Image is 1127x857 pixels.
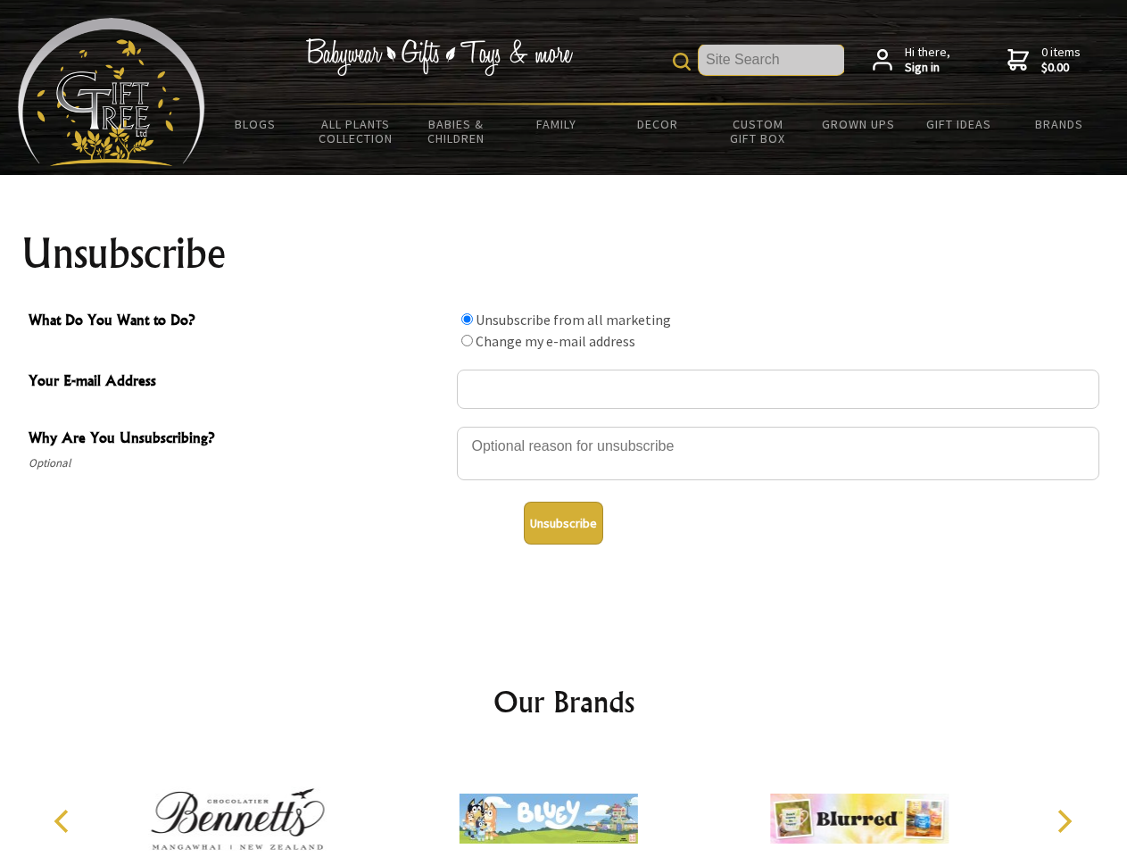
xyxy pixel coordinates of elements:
[457,370,1099,409] input: Your E-mail Address
[524,502,603,545] button: Unsubscribe
[457,427,1099,480] textarea: Why Are You Unsubscribing?
[1007,45,1081,76] a: 0 items$0.00
[205,105,306,143] a: BLOGS
[673,53,691,71] img: product search
[699,45,844,75] input: Site Search
[873,45,950,76] a: Hi there,Sign in
[1041,60,1081,76] strong: $0.00
[305,38,573,76] img: Babywear - Gifts - Toys & more
[461,313,473,325] input: What Do You Want to Do?
[461,335,473,346] input: What Do You Want to Do?
[905,60,950,76] strong: Sign in
[507,105,608,143] a: Family
[29,427,448,453] span: Why Are You Unsubscribing?
[406,105,507,157] a: Babies & Children
[476,332,635,350] label: Change my e-mail address
[708,105,808,157] a: Custom Gift Box
[808,105,908,143] a: Grown Ups
[607,105,708,143] a: Decor
[905,45,950,76] span: Hi there,
[29,309,448,335] span: What Do You Want to Do?
[36,680,1092,723] h2: Our Brands
[1044,802,1083,841] button: Next
[45,802,84,841] button: Previous
[21,232,1106,275] h1: Unsubscribe
[18,18,205,166] img: Babyware - Gifts - Toys and more...
[306,105,407,157] a: All Plants Collection
[29,453,448,474] span: Optional
[1009,105,1110,143] a: Brands
[1041,44,1081,76] span: 0 items
[908,105,1009,143] a: Gift Ideas
[29,370,448,395] span: Your E-mail Address
[476,311,671,329] label: Unsubscribe from all marketing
